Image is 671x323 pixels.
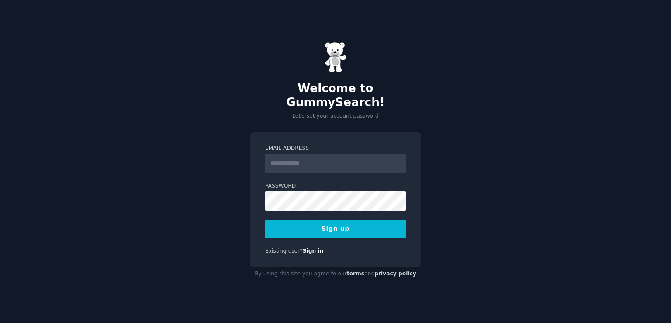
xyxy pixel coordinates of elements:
p: Let's set your account password [250,112,421,120]
label: Email Address [265,145,406,153]
a: Sign in [303,248,324,254]
img: Gummy Bear [325,42,346,73]
span: Existing user? [265,248,303,254]
a: terms [347,271,364,277]
a: privacy policy [374,271,416,277]
label: Password [265,182,406,190]
div: By using this site you agree to our and [250,267,421,281]
h2: Welcome to GummySearch! [250,82,421,109]
button: Sign up [265,220,406,238]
